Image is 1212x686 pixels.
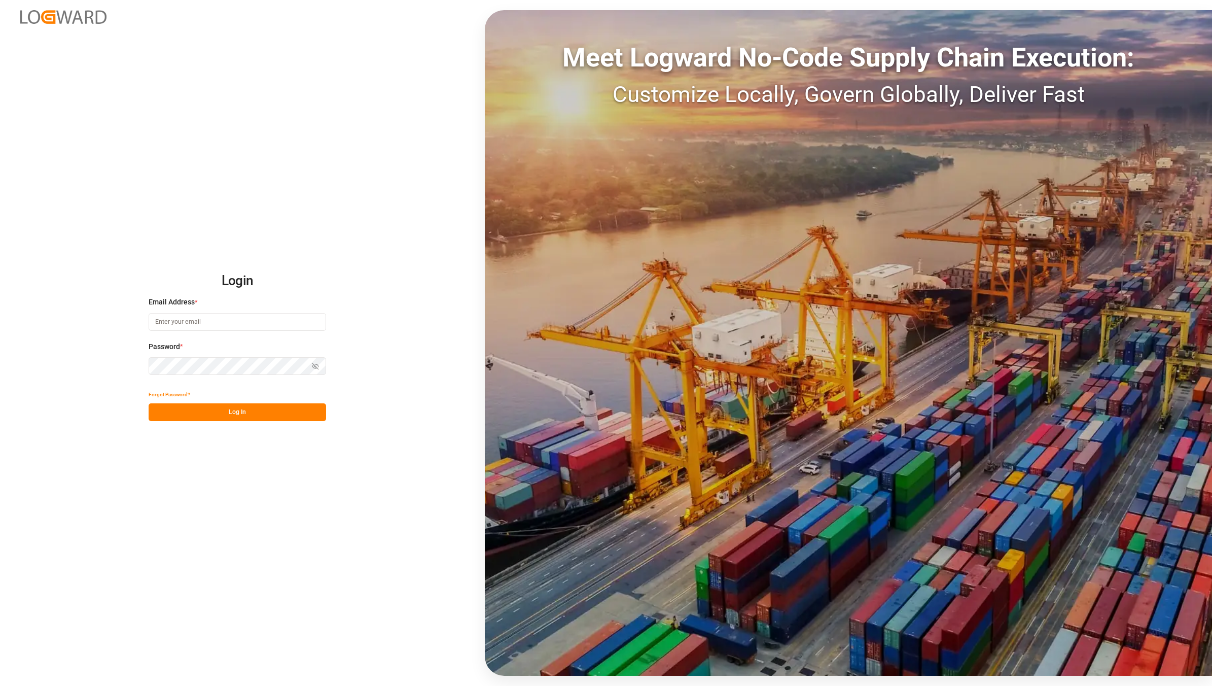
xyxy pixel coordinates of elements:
[149,341,180,352] span: Password
[149,313,326,331] input: Enter your email
[149,297,195,307] span: Email Address
[485,38,1212,78] div: Meet Logward No-Code Supply Chain Execution:
[149,403,326,421] button: Log In
[20,10,106,24] img: Logward_new_orange.png
[149,386,190,403] button: Forgot Password?
[149,265,326,297] h2: Login
[485,78,1212,111] div: Customize Locally, Govern Globally, Deliver Fast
